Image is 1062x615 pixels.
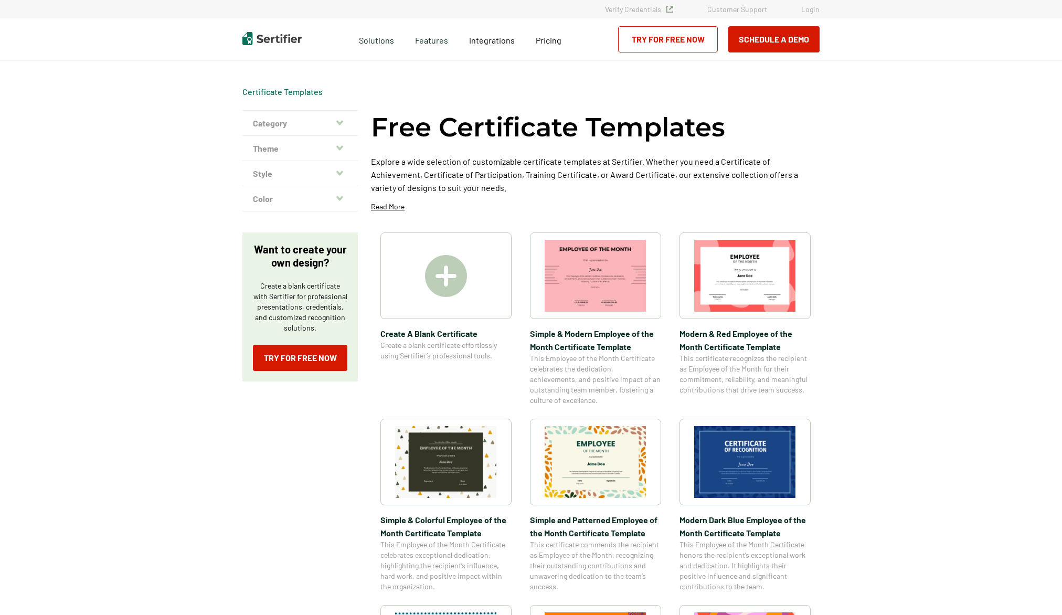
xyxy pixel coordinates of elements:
[380,513,512,539] span: Simple & Colorful Employee of the Month Certificate Template
[371,202,405,212] p: Read More
[605,5,673,14] a: Verify Credentials
[253,345,347,371] a: Try for Free Now
[469,33,515,46] a: Integrations
[679,232,811,406] a: Modern & Red Employee of the Month Certificate TemplateModern & Red Employee of the Month Certifi...
[242,32,302,45] img: Sertifier | Digital Credentialing Platform
[530,232,661,406] a: Simple & Modern Employee of the Month Certificate TemplateSimple & Modern Employee of the Month C...
[371,155,820,194] p: Explore a wide selection of customizable certificate templates at Sertifier. Whether you need a C...
[469,35,515,45] span: Integrations
[536,35,561,45] span: Pricing
[694,426,796,498] img: Modern Dark Blue Employee of the Month Certificate Template
[242,136,358,161] button: Theme
[380,327,512,340] span: Create A Blank Certificate
[253,281,347,333] p: Create a blank certificate with Sertifier for professional presentations, credentials, and custom...
[371,110,725,144] h1: Free Certificate Templates
[380,340,512,361] span: Create a blank certificate effortlessly using Sertifier’s professional tools.
[395,426,497,498] img: Simple & Colorful Employee of the Month Certificate Template
[530,353,661,406] span: This Employee of the Month Certificate celebrates the dedication, achievements, and positive impa...
[415,33,448,46] span: Features
[679,539,811,592] span: This Employee of the Month Certificate honors the recipient’s exceptional work and dedication. It...
[545,240,646,312] img: Simple & Modern Employee of the Month Certificate Template
[679,327,811,353] span: Modern & Red Employee of the Month Certificate Template
[666,6,673,13] img: Verified
[530,327,661,353] span: Simple & Modern Employee of the Month Certificate Template
[801,5,820,14] a: Login
[530,419,661,592] a: Simple and Patterned Employee of the Month Certificate TemplateSimple and Patterned Employee of t...
[242,186,358,211] button: Color
[545,426,646,498] img: Simple and Patterned Employee of the Month Certificate Template
[679,353,811,395] span: This certificate recognizes the recipient as Employee of the Month for their commitment, reliabil...
[694,240,796,312] img: Modern & Red Employee of the Month Certificate Template
[679,419,811,592] a: Modern Dark Blue Employee of the Month Certificate TemplateModern Dark Blue Employee of the Month...
[242,87,323,97] a: Certificate Templates
[679,513,811,539] span: Modern Dark Blue Employee of the Month Certificate Template
[380,539,512,592] span: This Employee of the Month Certificate celebrates exceptional dedication, highlighting the recipi...
[618,26,718,52] a: Try for Free Now
[242,161,358,186] button: Style
[380,419,512,592] a: Simple & Colorful Employee of the Month Certificate TemplateSimple & Colorful Employee of the Mon...
[707,5,767,14] a: Customer Support
[530,539,661,592] span: This certificate commends the recipient as Employee of the Month, recognizing their outstanding c...
[359,33,394,46] span: Solutions
[536,33,561,46] a: Pricing
[253,243,347,269] p: Want to create your own design?
[530,513,661,539] span: Simple and Patterned Employee of the Month Certificate Template
[242,87,323,97] div: Breadcrumb
[242,111,358,136] button: Category
[425,255,467,297] img: Create A Blank Certificate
